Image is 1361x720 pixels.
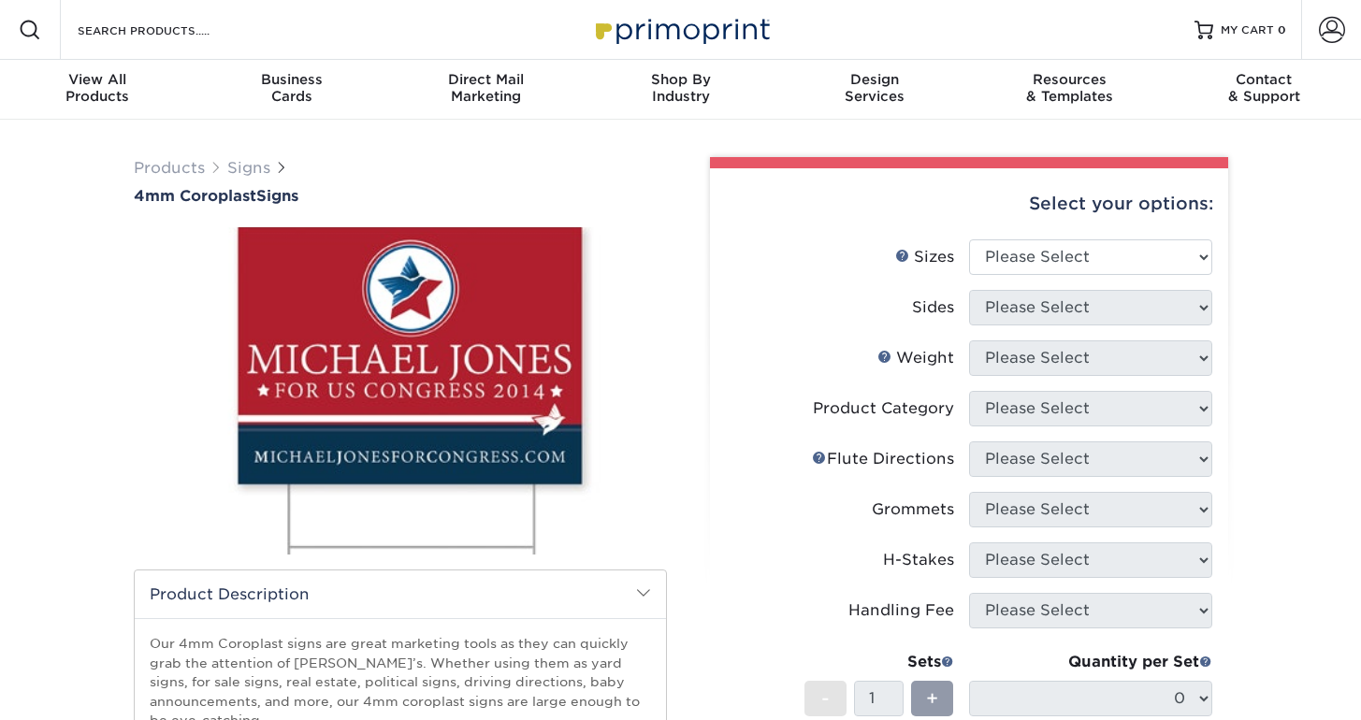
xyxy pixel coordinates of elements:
[1221,22,1274,38] span: MY CART
[134,159,205,177] a: Products
[969,651,1212,673] div: Quantity per Set
[227,159,270,177] a: Signs
[777,71,972,88] span: Design
[134,187,256,205] span: 4mm Coroplast
[777,60,972,120] a: DesignServices
[587,9,775,50] img: Primoprint
[134,207,667,575] img: 4mm Coroplast 01
[821,684,830,713] span: -
[1166,71,1361,88] span: Contact
[584,71,778,88] span: Shop By
[135,570,666,618] h2: Product Description
[804,651,954,673] div: Sets
[1166,71,1361,105] div: & Support
[895,246,954,268] div: Sizes
[389,71,584,88] span: Direct Mail
[584,71,778,105] div: Industry
[389,60,584,120] a: Direct MailMarketing
[883,549,954,571] div: H-Stakes
[777,71,972,105] div: Services
[195,71,389,105] div: Cards
[912,296,954,319] div: Sides
[584,60,778,120] a: Shop ByIndustry
[1278,23,1286,36] span: 0
[134,187,667,205] a: 4mm CoroplastSigns
[1166,60,1361,120] a: Contact& Support
[195,71,389,88] span: Business
[972,60,1166,120] a: Resources& Templates
[134,187,667,205] h1: Signs
[76,19,258,41] input: SEARCH PRODUCTS.....
[195,60,389,120] a: BusinessCards
[972,71,1166,88] span: Resources
[725,168,1213,239] div: Select your options:
[848,599,954,622] div: Handling Fee
[812,448,954,470] div: Flute Directions
[972,71,1166,105] div: & Templates
[813,397,954,420] div: Product Category
[389,71,584,105] div: Marketing
[926,684,938,713] span: +
[877,347,954,369] div: Weight
[872,498,954,521] div: Grommets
